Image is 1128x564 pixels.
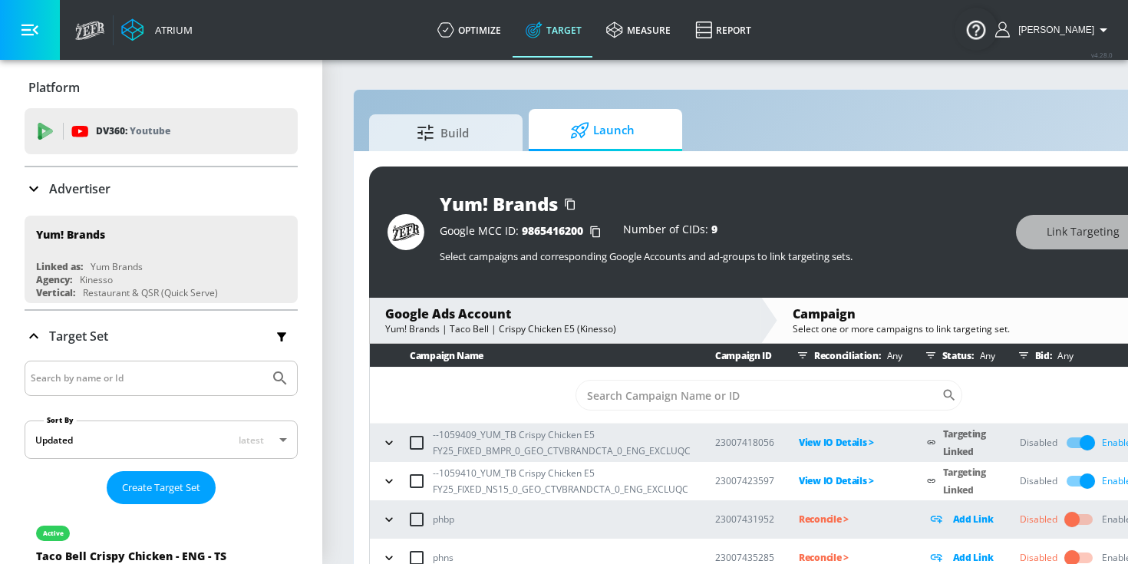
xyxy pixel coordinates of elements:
span: latest [239,434,264,447]
a: measure [594,2,683,58]
div: Number of CIDs: [623,224,717,239]
div: Google MCC ID: [440,224,608,239]
p: 23007431952 [715,511,774,527]
div: Kinesso [80,273,113,286]
div: Yum! Brands [440,191,558,216]
p: DV360: [96,123,170,140]
p: View IO Details > [799,472,902,490]
div: Restaurant & QSR (Quick Serve) [83,286,218,299]
div: Add Link [927,510,995,528]
span: login as: carolyn.xue@zefr.com [1012,25,1094,35]
span: 9 [711,222,717,236]
span: v 4.28.0 [1091,51,1113,59]
span: Launch [544,112,661,149]
div: Yum! BrandsLinked as:Yum BrandsAgency:KinessoVertical:Restaurant & QSR (Quick Serve) [25,216,298,303]
p: Target Set [49,328,108,345]
div: Reconciliation: [791,344,902,367]
div: active [43,529,64,537]
th: Campaign Name [370,344,691,368]
p: phbp [433,511,454,527]
p: 23007423597 [715,473,774,489]
p: Any [1051,348,1073,364]
div: Advertiser [25,167,298,210]
button: [PERSON_NAME] [995,21,1113,39]
div: Agency: [36,273,72,286]
div: Disabled [1020,436,1057,450]
p: View IO Details > [799,434,902,451]
div: Updated [35,434,73,447]
input: Search Campaign Name or ID [576,380,942,411]
div: Disabled [1020,474,1057,488]
p: Advertiser [49,180,110,197]
div: Linked as: [36,260,83,273]
p: Any [974,348,995,364]
a: Targeting Linked [943,427,986,458]
div: Google Ads AccountYum! Brands | Taco Bell | Crispy Chicken E5 (Kinesso) [370,298,760,343]
div: Status: [919,344,995,367]
a: Target [513,2,594,58]
div: Atrium [149,23,193,37]
div: Vertical: [36,286,75,299]
p: Select campaigns and corresponding Google Accounts and ad-groups to link targeting sets. [440,249,1001,263]
span: 9865416200 [522,223,583,238]
p: Youtube [130,123,170,139]
p: --1059410_YUM_TB Crispy Chicken E5 FY25_FIXED_NS15_0_GEO_CTVBRANDCTA_0_ENG_EXCLUQC [433,465,691,497]
span: Create Target Set [122,479,200,496]
button: Create Target Set [107,471,216,504]
p: 23007418056 [715,434,774,450]
p: Platform [28,79,80,96]
p: Add Link [953,510,994,528]
div: Yum! Brands | Taco Bell | Crispy Chicken E5 (Kinesso) [385,322,745,335]
a: Report [683,2,764,58]
div: Yum Brands [91,260,143,273]
p: Any [881,348,902,364]
button: Open Resource Center [955,8,998,51]
th: Campaign ID [691,344,774,368]
input: Search by name or Id [31,368,263,388]
a: optimize [425,2,513,58]
div: Yum! Brands [36,227,105,242]
div: Disabled [1020,513,1057,526]
span: Build [384,114,501,151]
p: Reconcile > [799,510,902,528]
div: Search CID Name or Number [576,380,962,411]
div: Target Set [25,311,298,361]
a: Atrium [121,18,193,41]
a: Targeting Linked [943,466,986,496]
div: DV360: Youtube [25,108,298,154]
label: Sort By [44,415,77,425]
div: Platform [25,66,298,109]
p: --1059409_YUM_TB Crispy Chicken E5 FY25_FIXED_BMPR_0_GEO_CTVBRANDCTA_0_ENG_EXCLUQC [433,427,691,459]
div: Google Ads Account [385,305,745,322]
